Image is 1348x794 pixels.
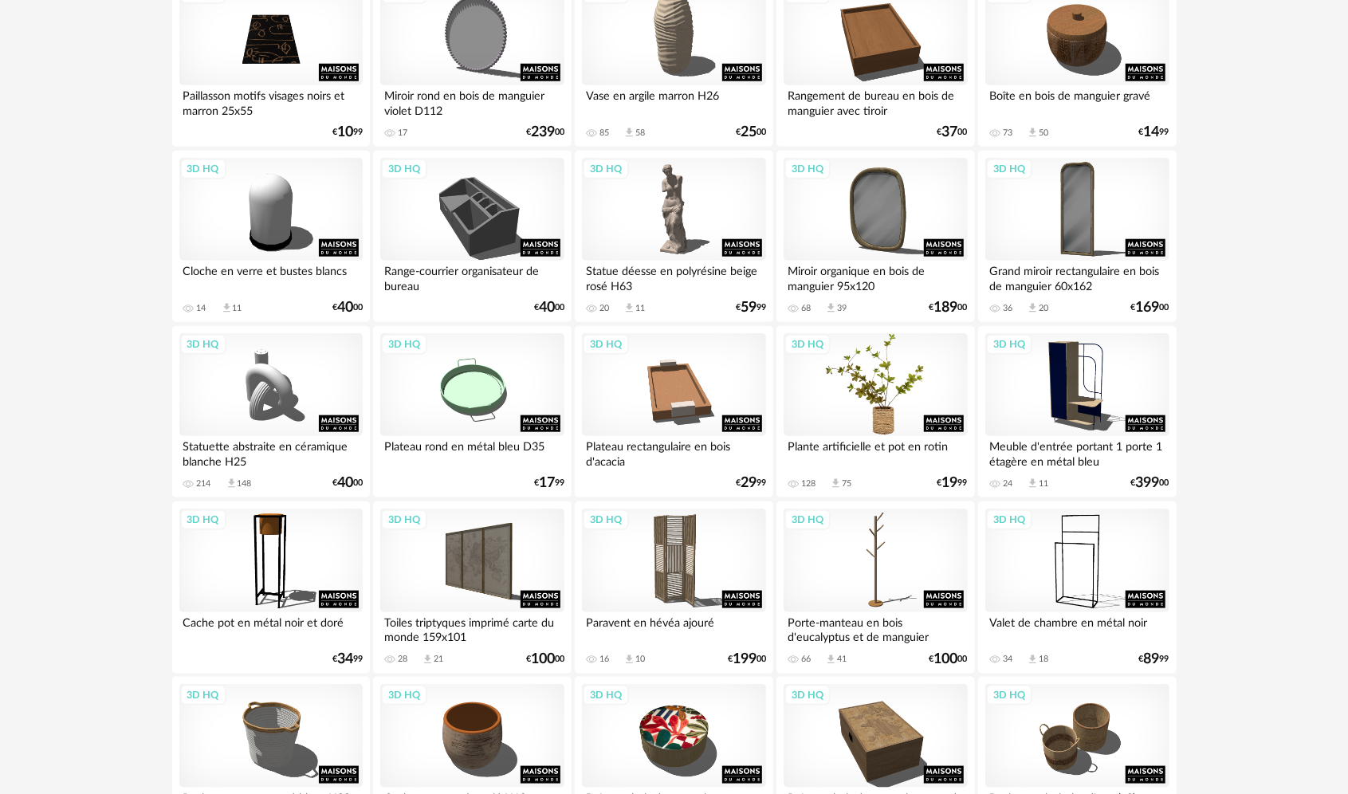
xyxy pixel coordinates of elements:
div: 41 [837,654,847,665]
div: 34 [1003,654,1012,665]
a: 3D HQ Porte-manteau en bois d'eucalyptus et de manguier 66 Download icon 41 €10000 [776,501,974,674]
a: 3D HQ Plante artificielle et pot en rotin 128 Download icon 75 €1999 [776,326,974,498]
div: € 00 [929,654,968,665]
div: Statue déesse en polyrésine beige rosé H63 [582,261,765,293]
div: € 99 [534,478,564,489]
a: 3D HQ Cloche en verre et bustes blancs 14 Download icon 11 €4000 [172,151,370,323]
div: 3D HQ [381,334,427,355]
span: Download icon [623,127,635,139]
span: 34 [337,654,353,665]
div: 3D HQ [784,334,831,355]
div: 3D HQ [381,509,427,530]
div: € 00 [929,302,968,313]
div: 11 [635,303,645,314]
a: 3D HQ Miroir organique en bois de manguier 95x120 68 Download icon 39 €18900 [776,151,974,323]
div: Range-courrier organisateur de bureau [380,261,564,293]
div: 3D HQ [784,159,831,179]
div: € 00 [534,302,564,313]
div: € 00 [736,127,766,138]
div: 16 [599,654,609,665]
div: Rangement de bureau en bois de manguier avec tiroir [784,85,967,117]
span: Download icon [1027,302,1039,314]
div: 3D HQ [583,159,629,179]
div: € 99 [736,302,766,313]
div: 3D HQ [986,159,1032,179]
div: € 00 [1131,478,1169,489]
a: 3D HQ Plateau rectangulaire en bois d'acacia €2999 [575,326,772,498]
div: € 00 [728,654,766,665]
div: 3D HQ [381,685,427,706]
a: 3D HQ Range-courrier organisateur de bureau €4000 [373,151,571,323]
div: € 00 [937,127,968,138]
div: Cloche en verre et bustes blancs [179,261,363,293]
span: 14 [1144,127,1160,138]
div: € 00 [526,654,564,665]
a: 3D HQ Toiles triptyques imprimé carte du monde 159x101 28 Download icon 21 €10000 [373,501,571,674]
div: 3D HQ [986,334,1032,355]
div: € 99 [937,478,968,489]
span: Download icon [221,302,233,314]
div: € 00 [332,478,363,489]
span: 100 [934,654,958,665]
div: 148 [238,478,252,489]
span: Download icon [830,478,842,489]
div: € 99 [736,478,766,489]
div: Meuble d'entrée portant 1 porte 1 étagère en métal bleu [985,436,1169,468]
span: 169 [1136,302,1160,313]
div: € 00 [332,302,363,313]
span: 40 [337,478,353,489]
div: Statuette abstraite en céramique blanche H25 [179,436,363,468]
span: Download icon [422,654,434,666]
div: 3D HQ [583,509,629,530]
div: Boîte en bois de manguier gravé [985,85,1169,117]
div: 14 [197,303,206,314]
div: Miroir organique en bois de manguier 95x120 [784,261,967,293]
div: 3D HQ [583,334,629,355]
div: 3D HQ [180,685,226,706]
span: 199 [733,654,757,665]
div: 3D HQ [583,685,629,706]
a: 3D HQ Meuble d'entrée portant 1 porte 1 étagère en métal bleu 24 Download icon 11 €39900 [978,326,1176,498]
span: 40 [337,302,353,313]
div: Plateau rectangulaire en bois d'acacia [582,436,765,468]
div: 73 [1003,128,1012,139]
span: 25 [741,127,757,138]
div: Toiles triptyques imprimé carte du monde 159x101 [380,612,564,644]
div: 11 [1039,478,1048,489]
div: 3D HQ [784,685,831,706]
span: 40 [539,302,555,313]
span: 100 [531,654,555,665]
div: € 99 [1139,127,1169,138]
div: 66 [801,654,811,665]
div: € 99 [1139,654,1169,665]
div: 3D HQ [180,334,226,355]
a: 3D HQ Paravent en hévéa ajouré 16 Download icon 10 €19900 [575,501,772,674]
div: 11 [233,303,242,314]
div: 10 [635,654,645,665]
div: 3D HQ [180,159,226,179]
div: 28 [398,654,407,665]
div: 36 [1003,303,1012,314]
div: € 99 [332,654,363,665]
span: Download icon [825,654,837,666]
span: 29 [741,478,757,489]
span: Download icon [623,654,635,666]
span: Download icon [1027,127,1039,139]
div: 20 [1039,303,1048,314]
div: Valet de chambre en métal noir [985,612,1169,644]
div: Plateau rond en métal bleu D35 [380,436,564,468]
div: 75 [842,478,851,489]
div: 20 [599,303,609,314]
a: 3D HQ Cache pot en métal noir et doré €3499 [172,501,370,674]
div: 21 [434,654,443,665]
span: Download icon [1027,654,1039,666]
div: Miroir rond en bois de manguier violet D112 [380,85,564,117]
div: Porte-manteau en bois d'eucalyptus et de manguier [784,612,967,644]
div: 3D HQ [986,685,1032,706]
div: 3D HQ [180,509,226,530]
div: Paravent en hévéa ajouré [582,612,765,644]
div: Vase en argile marron H26 [582,85,765,117]
div: 128 [801,478,815,489]
div: 214 [197,478,211,489]
a: 3D HQ Grand miroir rectangulaire en bois de manguier 60x162 36 Download icon 20 €16900 [978,151,1176,323]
